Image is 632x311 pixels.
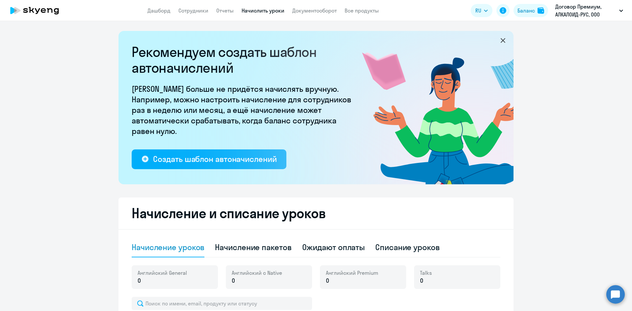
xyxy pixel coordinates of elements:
div: Баланс [517,7,535,14]
a: Сотрудники [178,7,208,14]
span: RU [475,7,481,14]
p: Договор Премиум, АЛКАЛОИД-РУС, ООО [555,3,617,18]
a: Дашборд [147,7,171,14]
h2: Начисление и списание уроков [132,205,500,221]
span: 0 [138,276,141,285]
a: Отчеты [216,7,234,14]
span: 0 [420,276,423,285]
div: Создать шаблон автоначислений [153,154,276,164]
a: Документооборот [292,7,337,14]
span: Английский Premium [326,269,378,276]
button: RU [471,4,492,17]
a: Начислить уроки [242,7,284,14]
span: Английский General [138,269,187,276]
span: Английский с Native [232,269,282,276]
button: Договор Премиум, АЛКАЛОИД-РУС, ООО [552,3,626,18]
span: 0 [326,276,329,285]
div: Начисление уроков [132,242,204,252]
span: 0 [232,276,235,285]
button: Балансbalance [513,4,548,17]
div: Списание уроков [375,242,440,252]
input: Поиск по имени, email, продукту или статусу [132,297,312,310]
span: Talks [420,269,432,276]
img: balance [538,7,544,14]
div: Начисление пакетов [215,242,291,252]
div: Ожидают оплаты [302,242,365,252]
h2: Рекомендуем создать шаблон автоначислений [132,44,355,76]
button: Создать шаблон автоначислений [132,149,286,169]
a: Все продукты [345,7,379,14]
p: [PERSON_NAME] больше не придётся начислять вручную. Например, можно настроить начисление для сотр... [132,84,355,136]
